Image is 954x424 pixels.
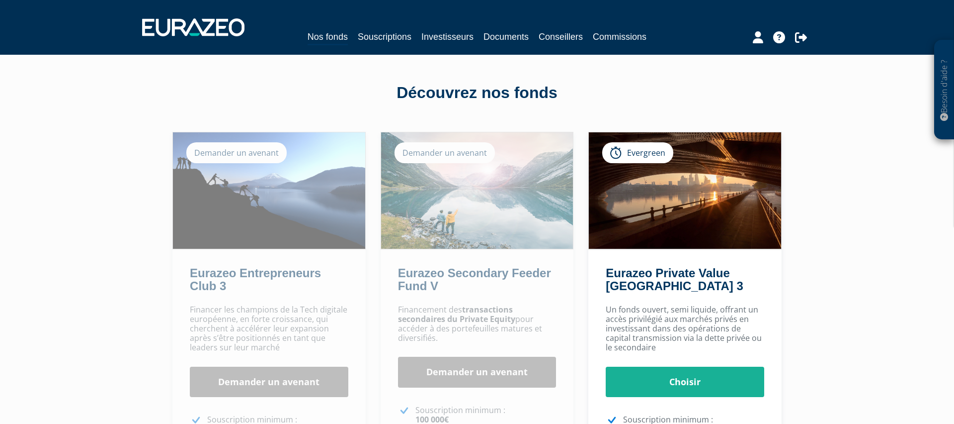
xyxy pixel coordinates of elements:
p: Financer les champions de la Tech digitale européenne, en forte croissance, qui cherchent à accél... [190,305,348,353]
a: Documents [483,30,529,44]
img: 1732889491-logotype_eurazeo_blanc_rvb.png [142,18,244,36]
div: Demander un avenant [186,142,287,163]
p: Financement des pour accéder à des portefeuilles matures et diversifiés. [398,305,556,343]
a: Demander un avenant [398,357,556,388]
a: Eurazeo Private Value [GEOGRAPHIC_DATA] 3 [606,266,743,293]
a: Conseillers [539,30,583,44]
a: Investisseurs [421,30,474,44]
div: Evergreen [602,142,673,163]
a: Nos fonds [308,30,348,45]
a: Souscriptions [358,30,411,44]
a: Eurazeo Entrepreneurs Club 3 [190,266,321,293]
img: Eurazeo Private Value Europe 3 [589,132,781,249]
p: Besoin d'aide ? [939,45,950,135]
img: Eurazeo Entrepreneurs Club 3 [173,132,365,249]
a: Demander un avenant [190,367,348,398]
a: Choisir [606,367,764,398]
img: Eurazeo Secondary Feeder Fund V [381,132,573,249]
div: Demander un avenant [395,142,495,163]
div: Découvrez nos fonds [194,82,760,105]
a: Eurazeo Secondary Feeder Fund V [398,266,551,293]
p: Un fonds ouvert, semi liquide, offrant un accès privilégié aux marchés privés en investissant dan... [606,305,764,353]
strong: transactions secondaires du Private Equity [398,304,515,324]
a: Commissions [593,30,646,44]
